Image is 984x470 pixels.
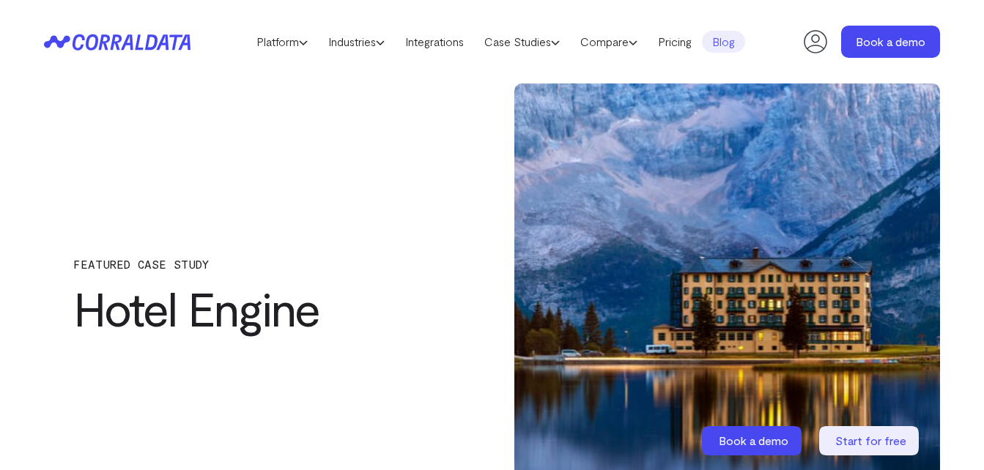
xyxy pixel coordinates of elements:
a: Compare [570,31,648,53]
a: Start for free [819,426,922,455]
h1: Hotel Engine [73,282,441,335]
span: Start for free [835,433,906,447]
a: Platform [246,31,318,53]
a: Book a demo [841,26,940,58]
a: Case Studies [474,31,570,53]
a: Industries [318,31,395,53]
a: Blog [702,31,745,53]
a: Integrations [395,31,474,53]
a: Book a demo [702,426,804,455]
span: Book a demo [719,433,788,447]
a: Pricing [648,31,702,53]
p: FEATURED CASE STUDY [73,258,441,271]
